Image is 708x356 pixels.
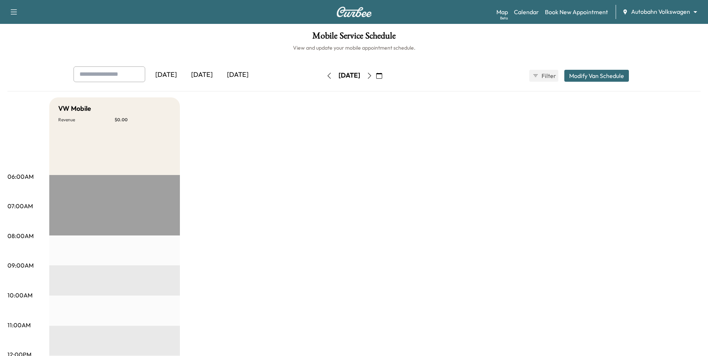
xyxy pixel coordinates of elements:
[7,231,34,240] p: 08:00AM
[542,71,555,80] span: Filter
[500,15,508,21] div: Beta
[58,103,91,114] h5: VW Mobile
[529,70,558,82] button: Filter
[58,117,115,123] p: Revenue
[7,44,701,51] h6: View and update your mobile appointment schedule.
[7,261,34,270] p: 09:00AM
[545,7,608,16] a: Book New Appointment
[184,66,220,84] div: [DATE]
[631,7,690,16] span: Autobahn Volkswagen
[514,7,539,16] a: Calendar
[220,66,256,84] div: [DATE]
[339,71,360,80] div: [DATE]
[7,321,31,330] p: 11:00AM
[7,291,32,300] p: 10:00AM
[7,202,33,210] p: 07:00AM
[336,7,372,17] img: Curbee Logo
[148,66,184,84] div: [DATE]
[496,7,508,16] a: MapBeta
[564,70,629,82] button: Modify Van Schedule
[115,117,171,123] p: $ 0.00
[7,172,34,181] p: 06:00AM
[7,31,701,44] h1: Mobile Service Schedule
